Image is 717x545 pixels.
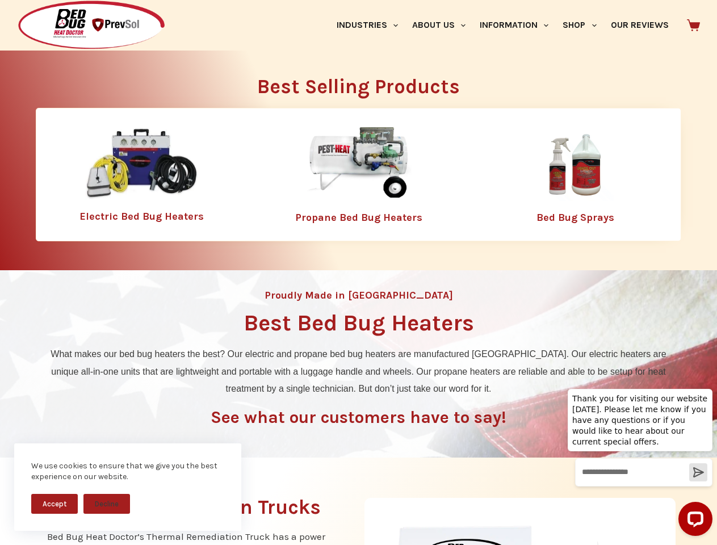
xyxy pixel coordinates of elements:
iframe: LiveChat chat widget [559,378,717,545]
a: Electric Bed Bug Heaters [79,210,204,223]
h1: Best Bed Bug Heaters [244,312,474,334]
h4: Proudly Made in [GEOGRAPHIC_DATA] [265,290,453,300]
h2: Best Selling Products [36,77,681,97]
button: Decline [83,494,130,514]
a: Bed Bug Sprays [536,211,614,224]
button: Accept [31,494,78,514]
p: What makes our bed bug heaters the best? Our electric and propane bed bug heaters are manufacture... [41,346,676,397]
div: We use cookies to ensure that we give you the best experience on our website. [31,460,224,483]
h3: See what our customers have to say! [211,409,506,426]
a: Propane Bed Bug Heaters [295,211,422,224]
